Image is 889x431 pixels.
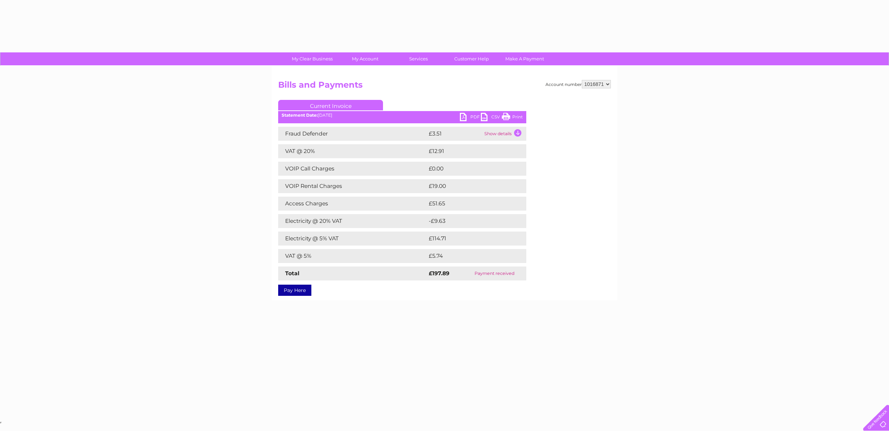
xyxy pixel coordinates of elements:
div: Account number [545,80,611,88]
a: My Account [337,52,394,65]
td: Electricity @ 20% VAT [278,214,427,228]
strong: Total [285,270,299,277]
a: Current Invoice [278,100,383,110]
td: VOIP Call Charges [278,162,427,176]
a: Make A Payment [496,52,554,65]
td: Electricity @ 5% VAT [278,232,427,246]
td: Fraud Defender [278,127,427,141]
td: £12.91 [427,144,511,158]
td: £3.51 [427,127,483,141]
a: Services [390,52,447,65]
a: CSV [481,113,502,123]
td: VAT @ 20% [278,144,427,158]
td: £114.71 [427,232,512,246]
a: PDF [460,113,481,123]
td: Show details [483,127,526,141]
a: My Clear Business [283,52,341,65]
td: -£9.63 [427,214,512,228]
td: £51.65 [427,197,512,211]
a: Customer Help [443,52,500,65]
a: Pay Here [278,285,311,296]
a: Print [502,113,523,123]
b: Statement Date: [282,112,318,118]
td: £0.00 [427,162,510,176]
td: Payment received [463,266,526,280]
td: £19.00 [427,179,512,193]
td: Access Charges [278,197,427,211]
div: [DATE] [278,113,526,118]
td: VAT @ 5% [278,249,427,263]
td: VOIP Rental Charges [278,179,427,193]
strong: £197.89 [429,270,449,277]
h2: Bills and Payments [278,80,611,93]
td: £5.74 [427,249,510,263]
